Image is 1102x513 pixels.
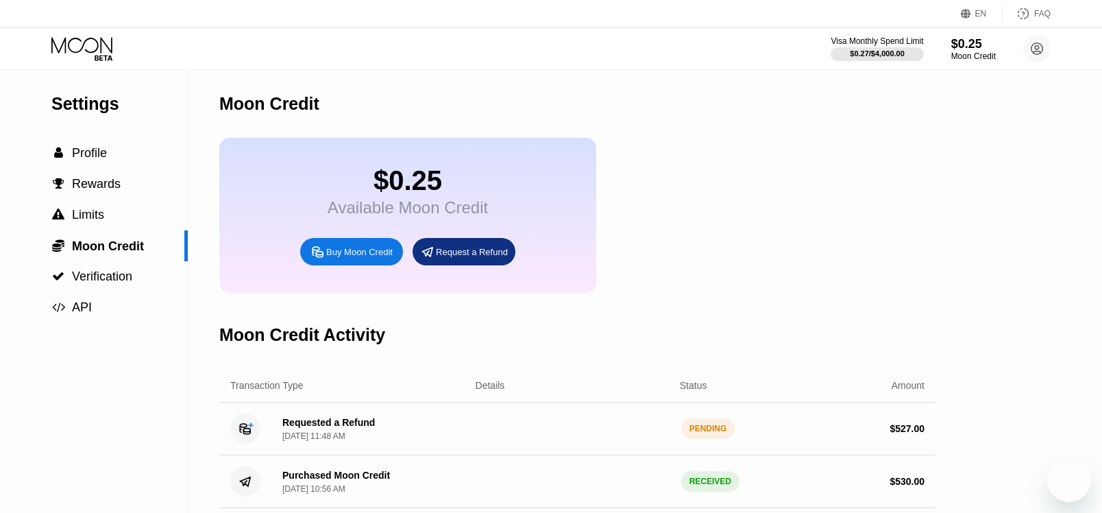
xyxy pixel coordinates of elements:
[1003,7,1051,21] div: FAQ
[850,49,905,58] div: $0.27 / $4,000.00
[413,238,515,265] div: Request a Refund
[51,178,65,190] div: 
[72,239,144,253] span: Moon Credit
[328,165,488,196] div: $0.25
[54,147,63,159] span: 
[72,300,92,314] span: API
[961,7,1003,21] div: EN
[680,380,707,391] div: Status
[951,37,996,61] div: $0.25Moon Credit
[951,51,996,61] div: Moon Credit
[436,246,508,258] div: Request a Refund
[681,471,739,492] div: RECEIVED
[51,147,65,159] div: 
[52,270,64,283] span: 
[53,178,64,190] span: 
[282,417,375,428] div: Requested a Refund
[282,470,390,481] div: Purchased Moon Credit
[951,37,996,51] div: $0.25
[300,238,403,265] div: Buy Moon Credit
[328,198,488,217] div: Available Moon Credit
[51,270,65,283] div: 
[476,380,505,391] div: Details
[890,476,925,487] div: $ 530.00
[282,431,345,441] div: [DATE] 11:48 AM
[892,380,925,391] div: Amount
[1034,9,1051,19] div: FAQ
[72,146,107,160] span: Profile
[831,36,923,46] div: Visa Monthly Spend Limit
[890,423,925,434] div: $ 527.00
[51,208,65,221] div: 
[1066,455,1094,469] iframe: Nombre de messages non lus
[52,301,65,313] span: 
[1047,458,1091,502] iframe: Bouton de lancement de la fenêtre de messagerie, 1 message non lu
[975,9,987,19] div: EN
[831,36,923,61] div: Visa Monthly Spend Limit$0.27/$4,000.00
[51,94,188,114] div: Settings
[230,380,304,391] div: Transaction Type
[72,270,132,283] span: Verification
[51,301,65,313] div: 
[72,177,121,191] span: Rewards
[52,239,64,252] span: 
[326,246,393,258] div: Buy Moon Credit
[219,94,319,114] div: Moon Credit
[72,208,104,222] span: Limits
[681,418,735,439] div: PENDING
[282,484,345,494] div: [DATE] 10:56 AM
[52,208,64,221] span: 
[51,239,65,252] div: 
[219,325,385,345] div: Moon Credit Activity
